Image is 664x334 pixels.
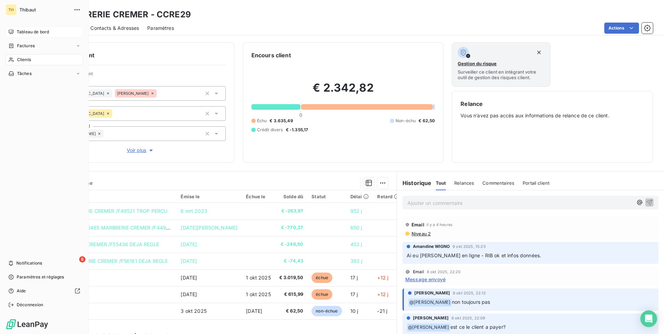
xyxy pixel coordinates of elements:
[350,308,358,314] span: 10 j
[377,275,388,281] span: +12 j
[181,275,197,281] span: [DATE]
[6,285,83,297] a: Aide
[181,308,207,314] span: 3 okt 2025
[640,310,657,327] div: Open Intercom Messenger
[458,69,544,80] span: Surveiller ce client en intégrant votre outil de gestion des risques client.
[181,241,197,247] span: [DATE]
[181,225,238,231] span: [DATE][PERSON_NAME]
[79,256,85,262] span: 8
[450,324,506,330] span: est ce le client a payer?
[147,25,174,32] span: Paramètres
[453,244,486,249] span: 9 okt 2025, 15:25
[157,90,162,97] input: Ajouter une valeur
[90,25,139,32] span: Contacts & Adresses
[312,289,332,300] span: échue
[414,290,450,296] span: [PERSON_NAME]
[17,57,31,63] span: Clients
[458,61,497,66] span: Gestion du risque
[17,288,26,294] span: Aide
[350,291,358,297] span: 17 j
[413,315,449,321] span: [PERSON_NAME]
[269,118,293,124] span: € 3.635,49
[418,118,435,124] span: € 62,50
[19,7,69,12] span: Thibaut
[413,243,450,250] span: Amandine WIGNO
[436,180,446,186] span: Tout
[17,70,32,77] span: Tâches
[56,71,226,81] span: Propriétés Client
[454,180,474,186] span: Relances
[427,270,461,274] span: 8 okt 2025, 22:20
[48,193,172,200] div: Référence
[279,308,304,315] span: € 62,50
[48,258,168,264] span: VIR SRL MARBRERIE CREMER /F56161 DEJA REGLE
[246,291,271,297] span: 1 okt 2025
[350,208,362,214] span: 952 j
[61,8,191,21] h3: MARBRERIE CREMER - CCRE29
[246,308,262,314] span: [DATE]
[397,179,432,187] h6: Historique
[396,118,416,124] span: Non-échu
[16,260,42,266] span: Notifications
[279,194,304,199] div: Solde dû
[312,194,342,199] div: Statut
[17,302,43,308] span: Déconnexion
[257,127,283,133] span: Crédit divers
[460,100,644,154] div: Vous n’avez pas accès aux informations de relance de ce client.
[312,306,342,316] span: non-échue
[460,100,644,108] h6: Relance
[407,324,450,332] span: @ [PERSON_NAME]
[453,291,486,295] span: 8 okt 2025, 22:12
[350,241,362,247] span: 453 j
[279,241,304,248] span: € -246,50
[377,291,388,297] span: +12 j
[452,42,550,87] button: Gestion du risqueSurveiller ce client en intégrant votre outil de gestion des risques client.
[279,258,304,265] span: € -74,43
[48,225,232,231] span: ANOUV AVOIR 45485 MARBRERIE CREMER /F44924 ECLATEMENT ECRITURE
[312,273,332,283] span: échue
[279,224,304,231] span: € -770,27
[286,127,308,133] span: € -1.355,17
[408,299,451,307] span: @ [PERSON_NAME]
[377,194,399,199] div: Retard
[48,241,159,247] span: VIR MARBRERIE CREMER /F55436 DEJA REGLE
[412,222,424,227] span: Email
[452,299,490,305] span: non toujours pas
[426,223,453,227] span: il y a 4 heures
[299,112,302,118] span: 0
[181,258,197,264] span: [DATE]
[523,180,549,186] span: Portail client
[181,208,207,214] span: 6 mrt 2023
[127,147,155,154] span: Voir plus
[17,29,49,35] span: Tableau de bord
[482,180,514,186] span: Commentaires
[17,43,35,49] span: Factures
[279,291,304,298] span: € 615,99
[6,4,17,15] div: TH
[103,131,109,137] input: Ajouter une valeur
[279,208,304,215] span: € -263,97
[279,274,304,281] span: € 3.019,50
[117,91,149,95] span: [PERSON_NAME]
[181,291,197,297] span: [DATE]
[42,51,226,59] h6: Informations client
[411,231,431,236] span: Niveau 2
[377,308,387,314] span: -21 j
[251,51,291,59] h6: Encours client
[246,275,271,281] span: 1 okt 2025
[48,208,167,214] span: VI SRL MARBRERIE CREMER /F49521 TROP PERCU
[413,270,424,274] span: Email
[350,225,362,231] span: 650 j
[407,252,541,258] span: Ai eu [PERSON_NAME] en ligne - RIB ok et infos données.
[17,274,64,280] span: Paramètres et réglages
[112,110,118,117] input: Ajouter une valeur
[251,81,435,102] h2: € 2.342,82
[6,319,49,330] img: Logo LeanPay
[246,194,271,199] div: Échue le
[257,118,267,124] span: Échu
[181,194,238,199] div: Émise le
[405,276,446,283] span: Message envoyé
[350,194,369,199] div: Délai
[350,258,363,264] span: 392 j
[56,147,226,154] button: Voir plus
